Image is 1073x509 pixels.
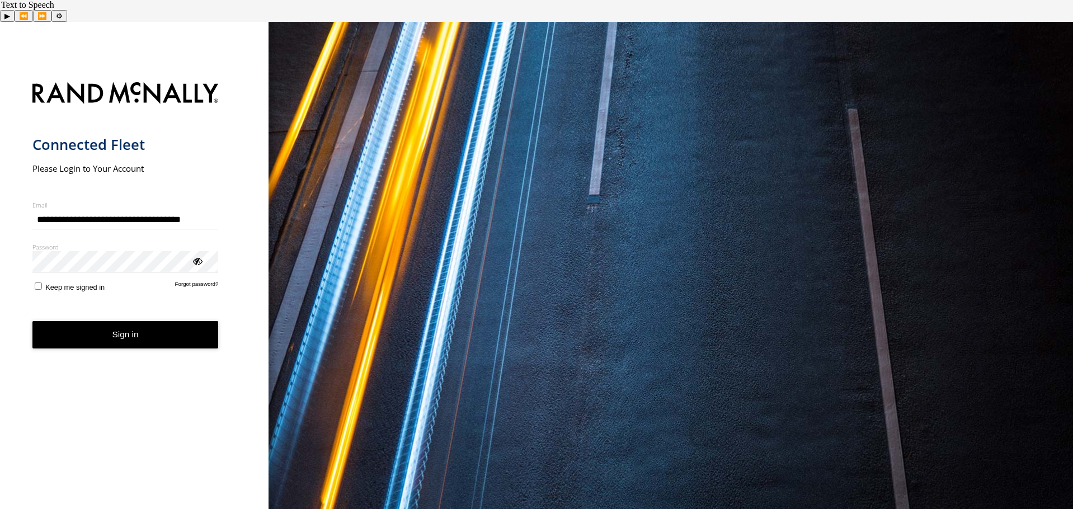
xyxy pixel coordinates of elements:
button: Forward [33,10,51,22]
img: Rand McNally [32,80,219,109]
button: Previous [15,10,33,22]
button: Settings [51,10,67,22]
input: Keep me signed in [35,282,42,290]
h1: Connected Fleet [32,135,219,154]
h2: Please Login to Your Account [32,163,219,174]
label: Email [32,201,219,209]
span: Keep me signed in [45,283,105,291]
label: Password [32,243,219,251]
a: Forgot password? [175,281,219,291]
div: ViewPassword [191,255,203,266]
button: Sign in [32,321,219,348]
